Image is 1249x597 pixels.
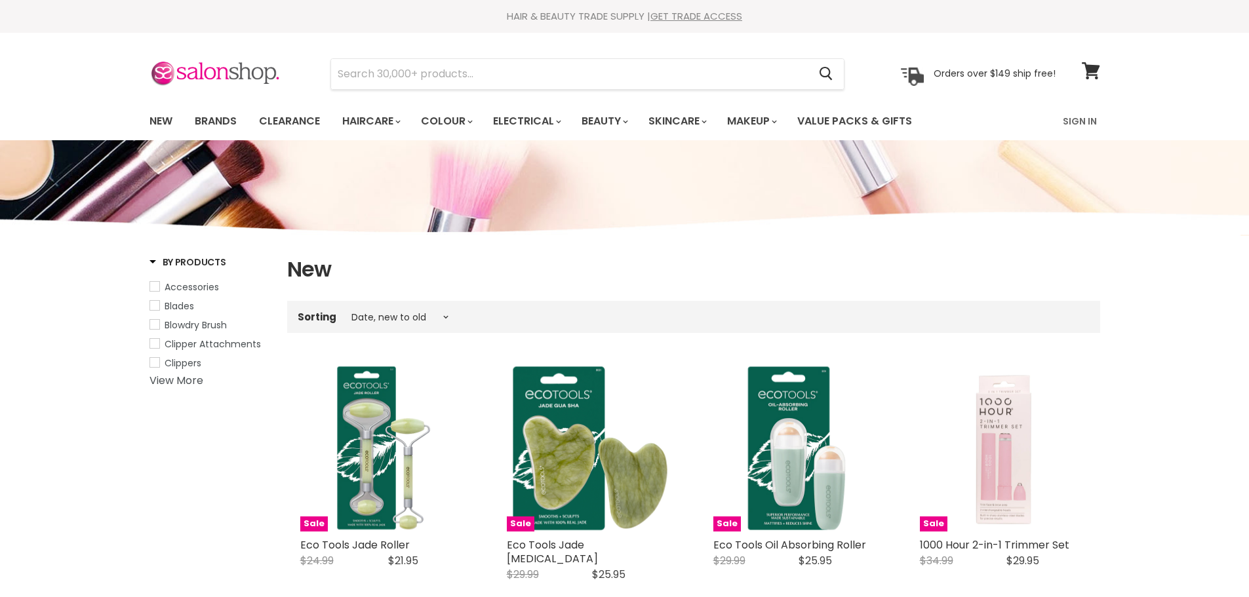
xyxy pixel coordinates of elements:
[592,567,625,582] span: $25.95
[140,107,182,135] a: New
[507,364,674,531] a: Eco Tools Jade Gua Sha Sale
[920,537,1069,552] a: 1000 Hour 2-in-1 Trimmer Set
[300,364,467,531] img: Eco Tools Jade Roller
[165,337,261,351] span: Clipper Attachments
[300,553,334,568] span: $24.99
[1055,107,1105,135] a: Sign In
[920,553,953,568] span: $34.99
[572,107,636,135] a: Beauty
[185,107,247,135] a: Brands
[287,256,1100,283] h1: New
[809,59,844,89] button: Search
[149,373,203,388] a: View More
[713,553,745,568] span: $29.99
[411,107,481,135] a: Colour
[165,318,227,332] span: Blowdry Brush
[140,102,989,140] ul: Main menu
[300,364,467,531] a: Eco Tools Jade Roller Eco Tools Jade Roller Sale
[330,58,844,90] form: Product
[713,516,741,531] span: Sale
[133,102,1117,140] nav: Main
[713,364,881,531] a: Eco Tools Oil Absorbing Roller Eco Tools Oil Absorbing Roller Sale
[934,67,1056,79] p: Orders over $149 ship free!
[149,356,271,370] a: Clippers
[300,516,328,531] span: Sale
[149,280,271,294] a: Accessories
[165,299,194,313] span: Blades
[165,280,219,294] span: Accessories
[507,567,539,582] span: $29.99
[133,10,1117,23] div: HAIR & BEAUTY TRADE SUPPLY |
[920,516,947,531] span: Sale
[149,337,271,351] a: Clipper Attachments
[920,364,1087,531] a: 1000 Hour 2-in-1 Trimmer Set 1000 Hour 2-in-1 Trimmer Set Sale
[1006,553,1039,568] span: $29.95
[507,516,534,531] span: Sale
[149,256,226,269] h3: By Products
[298,311,336,322] label: Sorting
[799,553,832,568] span: $25.95
[717,107,785,135] a: Makeup
[149,299,271,313] a: Blades
[713,364,881,531] img: Eco Tools Oil Absorbing Roller
[483,107,569,135] a: Electrical
[639,107,715,135] a: Skincare
[507,364,674,531] img: Eco Tools Jade Gua Sha
[388,553,418,568] span: $21.95
[713,537,866,552] a: Eco Tools Oil Absorbing Roller
[650,9,742,23] a: GET TRADE ACCESS
[300,537,410,552] a: Eco Tools Jade Roller
[149,318,271,332] a: Blowdry Brush
[165,356,201,370] span: Clippers
[249,107,330,135] a: Clearance
[331,59,809,89] input: Search
[507,537,598,566] a: Eco Tools Jade [MEDICAL_DATA]
[787,107,922,135] a: Value Packs & Gifts
[332,107,408,135] a: Haircare
[920,364,1087,531] img: 1000 Hour 2-in-1 Trimmer Set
